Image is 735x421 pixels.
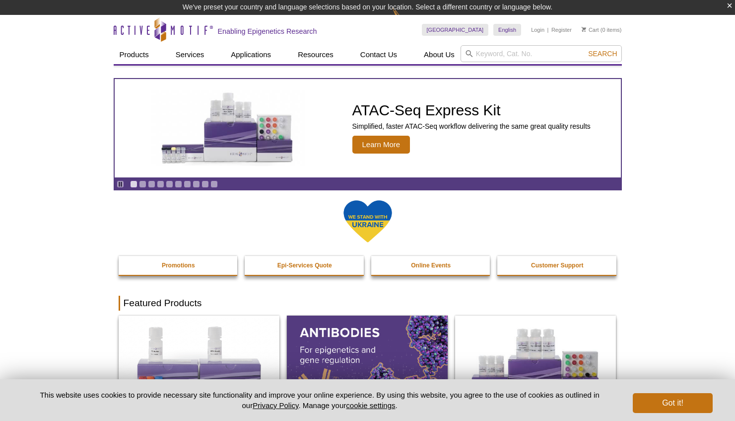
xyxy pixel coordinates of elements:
a: Contact Us [354,45,403,64]
a: Register [551,26,572,33]
a: Go to slide 6 [175,180,182,188]
a: Go to slide 1 [130,180,137,188]
article: ATAC-Seq Express Kit [115,79,621,177]
strong: Online Events [411,262,451,269]
span: Learn More [352,136,410,154]
a: Toggle autoplay [117,180,124,188]
a: ATAC-Seq Express Kit ATAC-Seq Express Kit Simplified, faster ATAC-Seq workflow delivering the sam... [115,79,621,177]
a: Go to slide 4 [157,180,164,188]
a: Resources [292,45,339,64]
img: Your Cart [582,27,586,32]
img: Change Here [393,7,419,31]
a: Customer Support [497,256,617,275]
a: Services [170,45,210,64]
img: DNA Library Prep Kit for Illumina [119,316,279,413]
a: Go to slide 8 [193,180,200,188]
strong: Epi-Services Quote [277,262,332,269]
input: Keyword, Cat. No. [461,45,622,62]
a: Go to slide 9 [201,180,209,188]
img: ATAC-Seq Express Kit [146,90,310,166]
a: Login [531,26,544,33]
strong: Customer Support [531,262,583,269]
a: Go to slide 3 [148,180,155,188]
a: Go to slide 2 [139,180,146,188]
a: [GEOGRAPHIC_DATA] [422,24,489,36]
strong: Promotions [162,262,195,269]
a: Go to slide 5 [166,180,173,188]
li: | [547,24,549,36]
img: We Stand With Ukraine [343,199,393,244]
h2: ATAC-Seq Express Kit [352,103,591,118]
a: Cart [582,26,599,33]
p: Simplified, faster ATAC-Seq workflow delivering the same great quality results [352,122,591,131]
a: About Us [418,45,461,64]
button: Got it! [633,393,712,413]
a: Epi-Services Quote [245,256,365,275]
button: cookie settings [346,401,395,410]
a: Go to slide 10 [210,180,218,188]
h2: Featured Products [119,296,617,311]
button: Search [585,49,620,58]
h2: Enabling Epigenetics Research [218,27,317,36]
a: Go to slide 7 [184,180,191,188]
li: (0 items) [582,24,622,36]
a: Privacy Policy [253,401,298,410]
a: Promotions [119,256,239,275]
a: Applications [225,45,277,64]
a: English [493,24,521,36]
a: Online Events [371,256,491,275]
span: Search [588,50,617,58]
a: Products [114,45,155,64]
img: All Antibodies [287,316,448,413]
p: This website uses cookies to provide necessary site functionality and improve your online experie... [23,390,617,411]
img: CUT&Tag-IT® Express Assay Kit [455,316,616,413]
